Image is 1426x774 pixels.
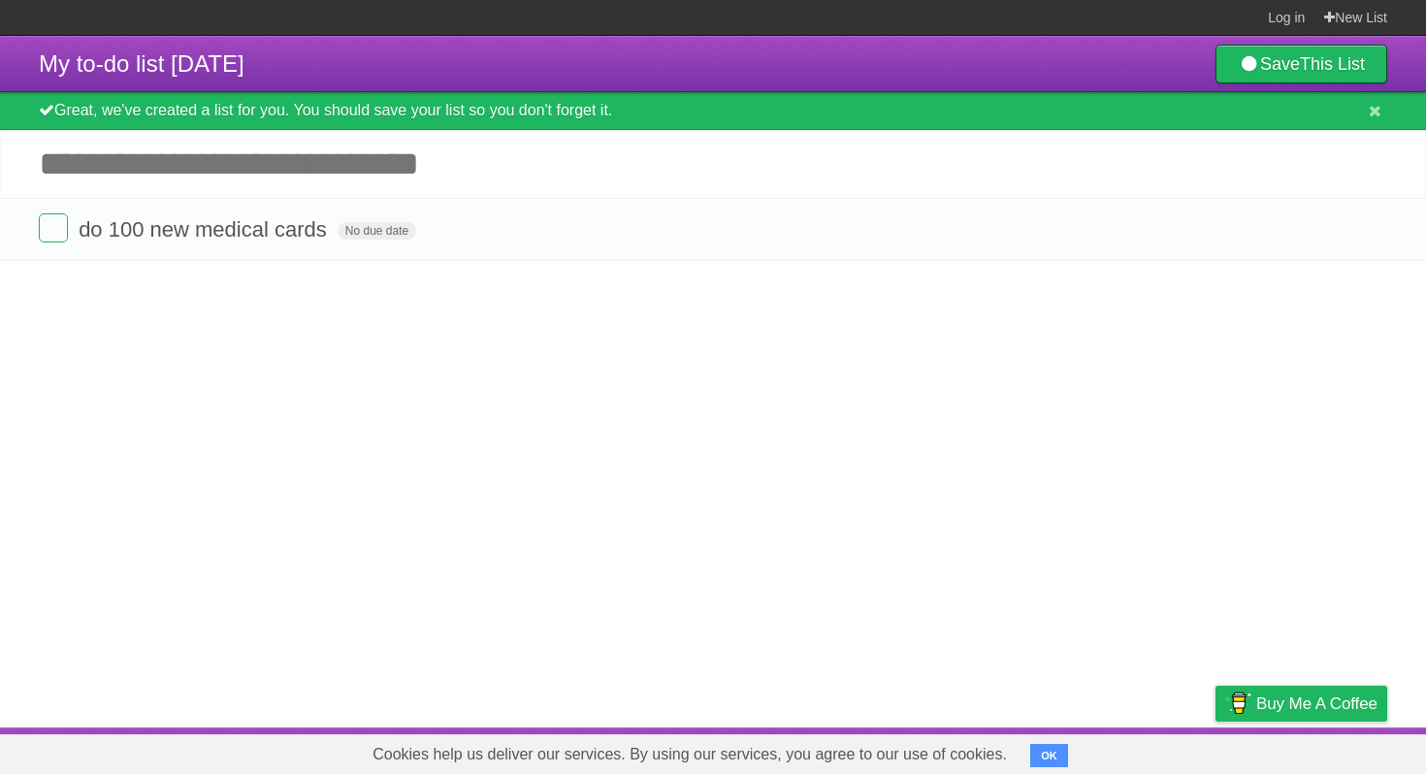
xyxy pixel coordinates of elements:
a: SaveThis List [1215,45,1387,83]
button: OK [1030,744,1068,767]
img: Buy me a coffee [1225,687,1251,720]
span: No due date [338,222,416,240]
span: My to-do list [DATE] [39,50,244,77]
b: This List [1300,54,1365,74]
label: Done [39,213,68,242]
a: About [957,732,998,769]
a: Buy me a coffee [1215,686,1387,722]
a: Developers [1021,732,1100,769]
a: Privacy [1190,732,1241,769]
a: Terms [1124,732,1167,769]
a: Suggest a feature [1265,732,1387,769]
span: Cookies help us deliver our services. By using our services, you agree to our use of cookies. [353,735,1026,774]
span: Buy me a coffee [1256,687,1377,721]
span: do 100 new medical cards [79,217,332,242]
